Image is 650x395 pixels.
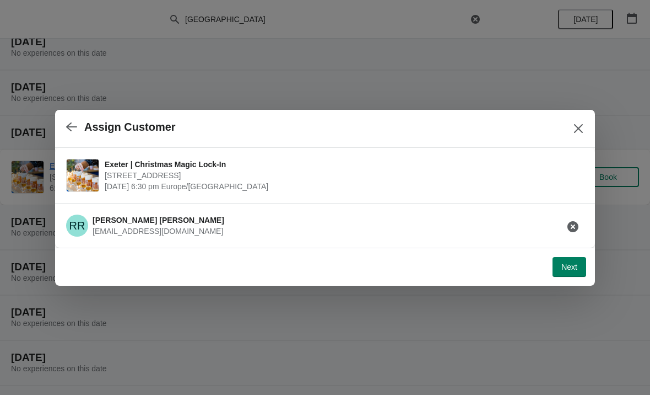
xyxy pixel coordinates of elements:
span: [EMAIL_ADDRESS][DOMAIN_NAME] [93,227,223,236]
text: RR [69,220,85,232]
span: Rithika [66,215,88,237]
span: Next [561,263,577,271]
span: [PERSON_NAME] [PERSON_NAME] [93,216,224,225]
span: Exeter | Christmas Magic Lock-In [105,159,578,170]
span: [DATE] 6:30 pm Europe/[GEOGRAPHIC_DATA] [105,181,578,192]
img: Exeter | Christmas Magic Lock-In | 46 High Street, Exeter, EX4 3DJ | November 13 | 6:30 pm Europe... [67,159,99,191]
button: Next [552,257,586,277]
span: [STREET_ADDRESS] [105,170,578,181]
button: Close [568,119,588,138]
h2: Assign Customer [84,121,176,134]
